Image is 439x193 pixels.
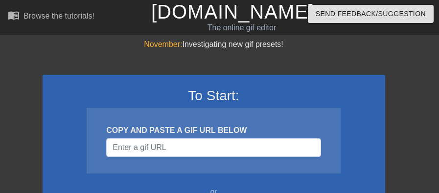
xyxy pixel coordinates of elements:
a: [DOMAIN_NAME] [151,1,314,22]
span: November: [144,40,182,48]
span: Send Feedback/Suggestion [316,8,426,20]
div: Browse the tutorials! [23,12,94,20]
span: menu_book [8,9,20,21]
h3: To Start: [55,87,372,104]
a: Browse the tutorials! [8,9,94,24]
button: Send Feedback/Suggestion [308,5,434,23]
div: The online gif editor [151,22,332,34]
input: Username [106,138,321,157]
div: COPY AND PASTE A GIF URL BELOW [106,125,321,136]
div: Investigating new gif presets! [43,39,385,50]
